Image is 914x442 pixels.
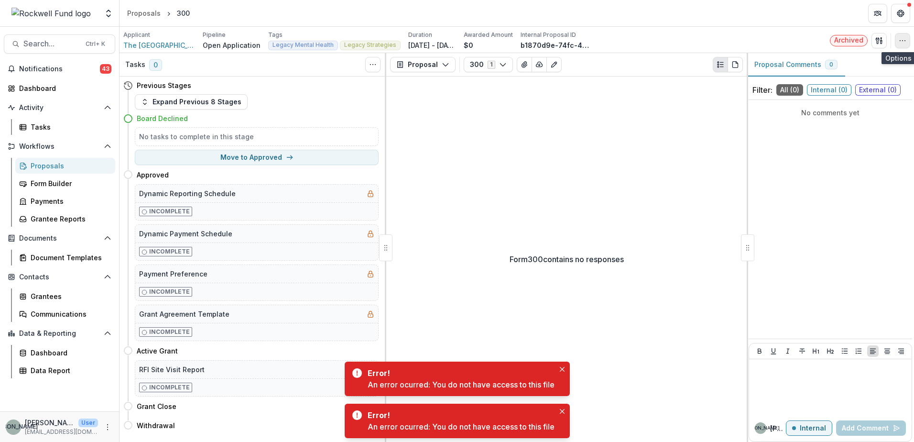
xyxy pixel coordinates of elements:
[796,345,808,357] button: Strike
[15,119,115,135] a: Tasks
[102,4,115,23] button: Open entity switcher
[521,31,576,39] p: Internal Proposal ID
[139,365,205,375] h5: RFI Site Visit Report
[268,31,283,39] p: Tags
[100,64,111,74] span: 43
[137,113,188,123] h4: Board Declined
[776,84,803,96] span: All ( 0 )
[855,84,901,96] span: External ( 0 )
[836,420,906,436] button: Add Comment
[31,309,108,319] div: Communications
[368,421,555,432] div: An error ocurred: You do not have access to this file
[408,40,456,50] p: [DATE] - [DATE]
[177,8,190,18] div: 300
[368,379,555,390] div: An error ocurred: You do not have access to this file
[829,61,833,68] span: 0
[390,57,456,72] button: Proposal
[19,273,100,281] span: Contacts
[895,345,907,357] button: Align Right
[127,8,161,18] div: Proposals
[15,306,115,322] a: Communications
[15,193,115,209] a: Payments
[135,94,248,110] button: Expand Previous 8 Stages
[15,288,115,304] a: Grantees
[149,207,190,216] p: Incomplete
[31,122,108,132] div: Tasks
[139,229,232,239] h5: Dynamic Payment Schedule
[752,108,908,118] p: No comments yet
[23,39,80,48] span: Search...
[4,269,115,285] button: Open Contacts
[19,65,100,73] span: Notifications
[810,345,822,357] button: Heading 1
[149,383,190,392] p: Incomplete
[19,330,100,338] span: Data & Reporting
[31,348,108,358] div: Dashboard
[31,178,108,188] div: Form Builder
[31,214,108,224] div: Grantee Reports
[4,100,115,115] button: Open Activity
[102,421,113,433] button: More
[31,291,108,301] div: Grantees
[408,31,432,39] p: Duration
[4,34,115,54] button: Search...
[19,83,108,93] div: Dashboard
[752,84,773,96] p: Filter:
[464,31,513,39] p: Awarded Amount
[839,345,850,357] button: Bullet List
[139,188,236,199] h5: Dynamic Reporting Schedule
[203,31,226,39] p: Pipeline
[546,57,562,72] button: Edit as form
[137,346,178,356] h4: Active Grant
[728,57,743,72] button: PDF view
[149,328,190,336] p: Incomplete
[807,84,851,96] span: Internal ( 0 )
[782,345,794,357] button: Italicize
[25,418,75,428] p: [PERSON_NAME]
[365,57,381,72] button: Toggle View Cancelled Tasks
[203,40,261,50] p: Open Application
[19,104,100,112] span: Activity
[4,326,115,341] button: Open Data & Reporting
[4,80,115,96] a: Dashboard
[25,428,98,436] p: [EMAIL_ADDRESS][DOMAIN_NAME]
[786,420,832,436] button: Internal
[31,161,108,171] div: Proposals
[123,40,195,50] a: The [GEOGRAPHIC_DATA]
[891,4,910,23] button: Get Help
[368,409,551,421] div: Error!
[741,426,780,431] div: Judy A. Ahlgrim
[31,365,108,376] div: Data Report
[31,253,108,263] div: Document Templates
[713,57,728,72] button: Plaintext view
[139,309,229,319] h5: Grant Agreement Template
[868,4,887,23] button: Partners
[556,364,568,375] button: Close
[4,61,115,77] button: Notifications43
[123,6,194,20] nav: breadcrumb
[800,424,826,432] p: Internal
[556,406,568,417] button: Close
[11,8,91,19] img: Rockwell Fund logo
[834,36,863,44] span: Archived
[137,170,169,180] h4: Approved
[770,423,786,433] p: [PERSON_NAME]
[137,80,191,90] h4: Previous Stages
[15,211,115,227] a: Grantee Reports
[510,254,624,265] p: Form 300 contains no responses
[15,250,115,265] a: Document Templates
[747,53,845,77] button: Proposal Comments
[825,345,836,357] button: Heading 2
[139,132,374,142] h5: No tasks to complete in this stage
[4,231,115,246] button: Open Documents
[464,40,473,50] p: $0
[137,420,175,431] h4: Withdrawal
[272,42,334,48] span: Legacy Mental Health
[368,367,551,379] div: Error!
[344,42,396,48] span: Legacy Strategies
[521,40,592,50] p: b1870d9e-74fc-4e3d-a1c3-b563e64d3a5d
[137,401,176,411] h4: Grant Close
[15,176,115,191] a: Form Builder
[139,269,207,279] h5: Payment Preference
[135,150,379,165] button: Move to Approved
